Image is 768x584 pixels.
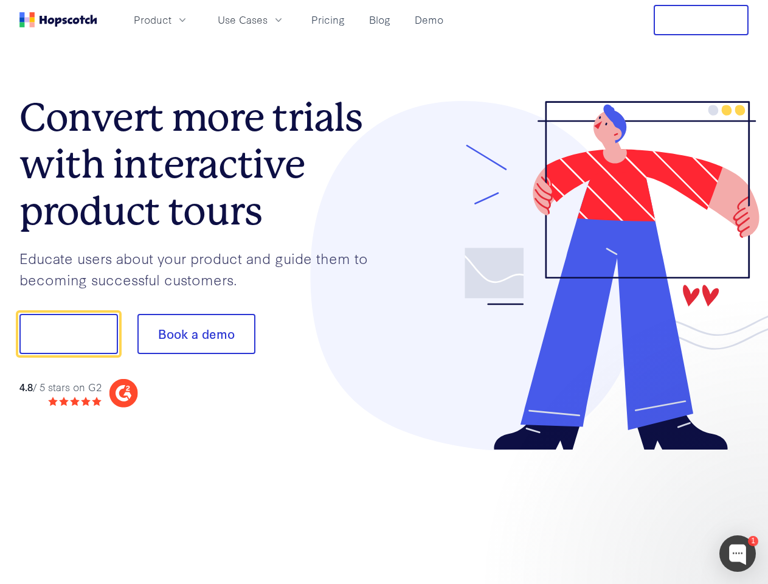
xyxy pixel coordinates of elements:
button: Product [126,10,196,30]
span: Product [134,12,171,27]
button: Show me! [19,314,118,354]
button: Free Trial [654,5,749,35]
span: Use Cases [218,12,268,27]
a: Blog [364,10,395,30]
a: Pricing [306,10,350,30]
p: Educate users about your product and guide them to becoming successful customers. [19,248,384,290]
div: 1 [748,536,758,546]
button: Use Cases [210,10,292,30]
strong: 4.8 [19,380,33,394]
a: Demo [410,10,448,30]
a: Home [19,12,97,27]
div: / 5 stars on G2 [19,380,102,395]
button: Book a demo [137,314,255,354]
h1: Convert more trials with interactive product tours [19,94,384,234]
